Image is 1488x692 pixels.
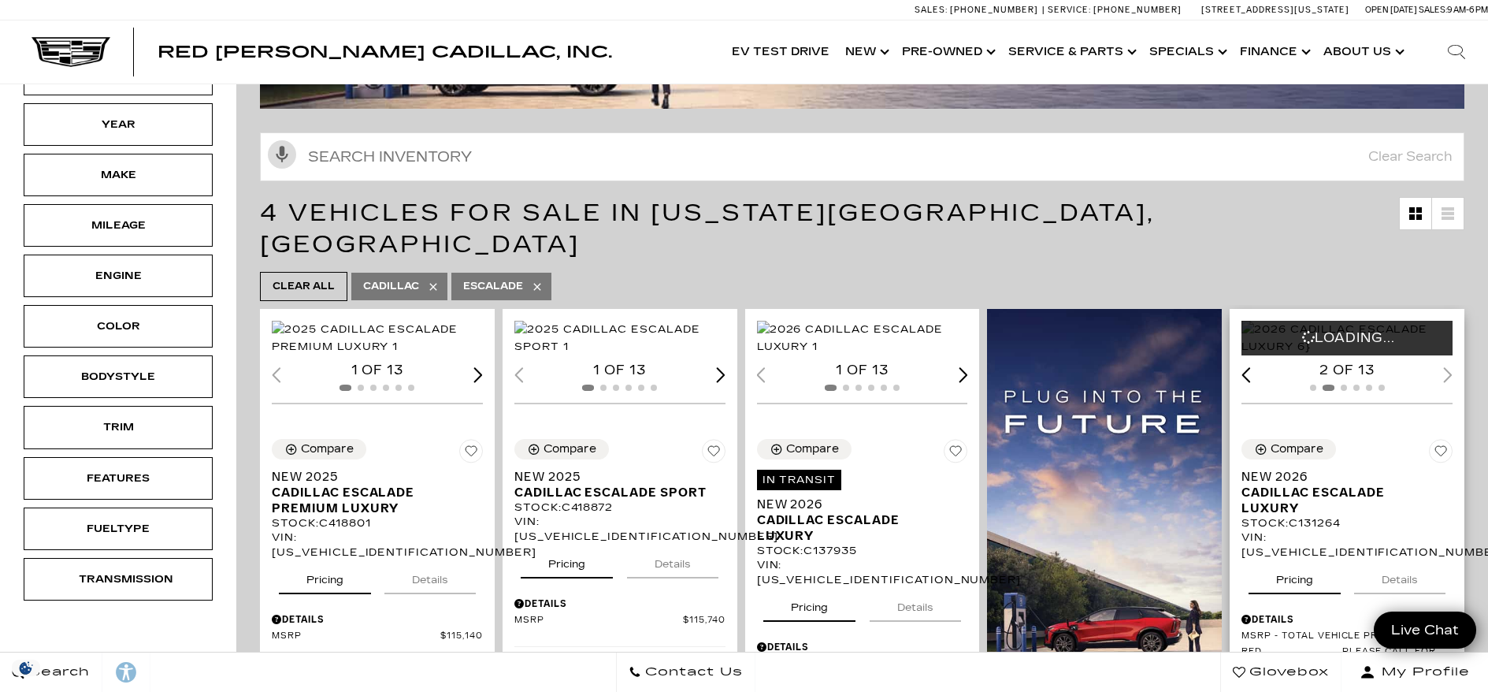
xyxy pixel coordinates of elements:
span: 9 AM-6 PM [1447,5,1488,15]
div: FeaturesFeatures [24,457,213,500]
div: Fueltype [79,520,158,538]
span: Contact Us [641,661,743,683]
span: Service: [1048,5,1091,15]
span: Escalade [463,277,523,296]
a: New [837,20,894,84]
div: Previous slide [1241,367,1251,382]
div: Features [79,470,158,487]
span: Live Chat [1383,621,1467,639]
a: Live Chat [1374,612,1476,649]
span: Clear All [273,277,335,296]
div: Transmission [79,571,158,588]
img: Cadillac Dark Logo with Cadillac White Text [32,37,110,67]
span: [PHONE_NUMBER] [1093,5,1182,15]
span: MSRP [272,631,440,642]
a: MSRP $115,140 [272,631,483,642]
a: Sales: [PHONE_NUMBER] [915,6,1042,14]
span: Red [PERSON_NAME] Cadillac, Inc. [158,43,612,61]
span: In Transit [757,470,842,490]
button: Compare Vehicle [757,439,852,459]
div: Engine [79,267,158,285]
a: Contact Us [616,653,755,692]
div: VIN: [US_VEHICLE_IDENTIFICATION_NUMBER] [757,558,968,586]
button: Save Vehicle [702,439,725,469]
button: pricing tab [521,544,613,579]
a: Pre-Owned [894,20,1000,84]
span: [PHONE_NUMBER] [950,5,1038,15]
div: Compare [1271,442,1323,456]
a: Red [PERSON_NAME] Please call for price [1241,646,1453,670]
div: 2 / 2 [1241,321,1455,355]
span: Loading... [1302,329,1395,347]
a: Glovebox [1220,653,1341,692]
a: EV Test Drive [724,20,837,84]
div: Compare [544,442,596,456]
a: MSRP $115,740 [514,615,725,627]
div: MileageMileage [24,204,213,247]
span: Sales: [1419,5,1447,15]
div: Make [79,166,158,184]
a: New 2025Cadillac Escalade Sport [514,469,725,500]
button: Compare Vehicle [514,439,609,459]
div: Color [79,318,158,335]
div: 1 of 13 [514,362,725,379]
button: pricing tab [763,587,855,622]
span: Red [PERSON_NAME] [1241,646,1341,670]
a: About Us [1315,20,1409,84]
button: details tab [627,544,718,579]
span: New 2026 [757,497,956,512]
div: 1 of 13 [757,362,968,379]
section: Click to Open Cookie Consent Modal [8,660,44,676]
div: Mileage [79,217,158,234]
div: 1 of 13 [272,362,483,379]
span: My Profile [1375,661,1470,683]
div: Pricing Details - New 2026 Cadillac Escalade Luxury [757,640,968,654]
div: 1 / 2 [757,321,970,355]
img: 2025 Cadillac Escalade Sport 1 [514,321,728,355]
span: New 2025 [514,469,714,485]
button: details tab [870,587,961,622]
div: YearYear [24,103,213,146]
div: Next slide [716,367,725,382]
button: Save Vehicle [944,439,967,469]
div: Trim [79,419,158,436]
div: Stock : C418872 [514,500,725,515]
div: 1 / 2 [272,321,485,355]
a: Service & Parts [1000,20,1141,84]
div: BodystyleBodystyle [24,355,213,398]
div: Pricing Details - New 2025 Cadillac Escalade Premium Luxury [272,612,483,627]
span: New 2025 [272,469,471,485]
span: New 2026 [1241,469,1441,485]
div: Bodystyle [79,368,158,385]
span: MSRP - Total Vehicle Price [1241,631,1412,642]
span: Sales: [915,5,948,15]
span: $115,740 [683,615,725,627]
span: Cadillac Escalade Luxury [1241,485,1441,516]
span: Cadillac [363,277,419,296]
a: Red [PERSON_NAME] Cadillac, Inc. [158,44,612,60]
div: Next slide [959,367,968,382]
span: Open [DATE] [1365,5,1417,15]
div: VIN: [US_VEHICLE_IDENTIFICATION_NUMBER] [272,530,483,559]
img: 2026 Cadillac Escalade Luxury 1 [757,321,970,355]
a: [STREET_ADDRESS][US_STATE] [1201,5,1349,15]
div: Next slide [473,367,483,382]
a: New 2026Cadillac Escalade Luxury [1241,469,1453,516]
img: 2025 Cadillac Escalade Premium Luxury 1 [272,321,485,355]
div: ColorColor [24,305,213,348]
div: Pricing Details - New 2026 Cadillac Escalade Luxury [1241,612,1453,627]
button: pricing tab [1249,560,1341,594]
a: In TransitNew 2026Cadillac Escalade Luxury [757,469,968,544]
div: TrimTrim [24,406,213,448]
span: Please call for price [1342,646,1453,670]
a: Finance [1232,20,1315,84]
a: Specials [1141,20,1232,84]
div: Pricing Details - New 2025 Cadillac Escalade Sport [514,597,725,611]
div: TransmissionTransmission [24,558,213,601]
div: FueltypeFueltype [24,508,213,550]
button: Compare Vehicle [272,439,366,459]
input: Search Inventory [260,132,1464,181]
div: Stock : C137935 [757,544,968,558]
span: Cadillac Escalade Sport [514,485,714,500]
button: details tab [384,560,476,594]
